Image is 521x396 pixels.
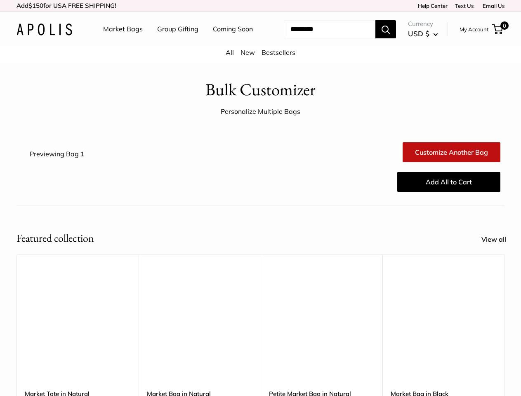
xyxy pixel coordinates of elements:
a: Petite Market Bag in Naturaldescription_Effortless style that elevates every moment [269,275,375,381]
a: My Account [460,24,489,34]
a: Bestsellers [262,48,295,57]
span: $150 [28,2,43,9]
a: Text Us [455,2,474,9]
a: Coming Soon [213,23,253,35]
span: Currency [408,18,438,30]
h1: Bulk Customizer [205,78,316,102]
a: Customize Another Bag [403,142,500,162]
input: Search... [284,20,375,38]
span: Previewing Bag 1 [30,150,85,158]
a: Market Bag in NaturalMarket Bag in Natural [147,275,252,381]
a: All [226,48,234,57]
button: Search [375,20,396,38]
button: Add All to Cart [397,172,500,192]
a: Help Center [415,2,448,9]
a: Market Bags [103,23,143,35]
a: 0 [493,24,503,34]
img: Apolis [17,24,72,35]
span: USD $ [408,29,429,38]
a: description_Make it yours with custom printed text.description_The Original Market bag in its 4 n... [25,275,130,381]
a: Email Us [480,2,504,9]
a: Group Gifting [157,23,198,35]
span: 0 [500,21,509,30]
button: USD $ [408,27,438,40]
h2: Featured collection [17,230,94,246]
a: New [240,48,255,57]
a: View all [481,233,515,246]
a: Market Bag in BlackMarket Bag in Black [391,275,496,381]
div: Personalize Multiple Bags [221,106,300,118]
